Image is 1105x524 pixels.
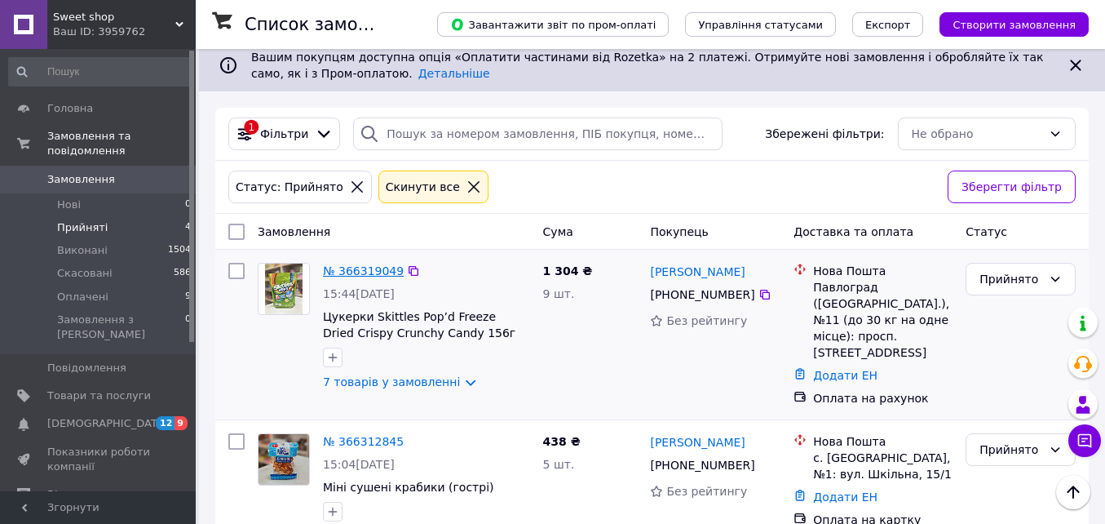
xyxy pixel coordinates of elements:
[685,12,836,37] button: Управління статусами
[543,225,573,238] span: Cума
[185,198,191,212] span: 0
[813,450,953,482] div: с. [GEOGRAPHIC_DATA], №1: вул. Шкільна, 15/1
[923,17,1089,30] a: Створити замовлення
[57,290,108,304] span: Оплачені
[418,67,490,80] a: Детальніше
[258,263,310,315] a: Фото товару
[543,435,581,448] span: 438 ₴
[813,491,877,504] a: Додати ЕН
[666,485,747,498] span: Без рейтингу
[47,101,93,116] span: Головна
[647,454,758,477] div: [PHONE_NUMBER]
[353,118,723,150] input: Пошук за номером замовлення, ПІБ покупця, номером телефону, Email, номером накладної
[53,24,196,39] div: Ваш ID: 3959762
[57,198,81,212] span: Нові
[437,12,669,37] button: Завантажити звіт по пром-оплаті
[245,15,410,34] h1: Список замовлень
[912,125,1042,143] div: Не обрано
[323,458,395,471] span: 15:04[DATE]
[232,178,347,196] div: Статус: Прийнято
[813,369,877,382] a: Додати ЕН
[185,220,191,235] span: 4
[323,481,494,494] a: Міні сушені крабики (гострі)
[793,225,913,238] span: Доставка та оплата
[156,416,175,430] span: 12
[258,433,310,486] a: Фото товару
[57,243,108,258] span: Виконані
[251,51,1043,80] span: Вашим покупцям доступна опція «Оплатити частинами від Rozetka» на 2 платежі. Отримуйте нові замов...
[323,435,404,448] a: № 366312845
[57,266,113,281] span: Скасовані
[813,279,953,361] div: Павлоград ([GEOGRAPHIC_DATA].), №11 (до 30 кг на одне місце): просп. [STREET_ADDRESS]
[174,266,191,281] span: 586
[382,178,463,196] div: Cкинути все
[323,287,395,300] span: 15:44[DATE]
[666,314,747,327] span: Без рейтингу
[47,172,115,187] span: Замовлення
[259,434,309,485] img: Фото товару
[543,287,575,300] span: 9 шт.
[47,389,151,403] span: Товари та послуги
[765,126,884,142] span: Збережені фільтри:
[1056,475,1090,509] button: Наверх
[175,416,188,430] span: 9
[8,57,192,87] input: Пошук
[543,264,593,278] span: 1 304 ₴
[647,283,758,306] div: [PHONE_NUMBER]
[168,243,191,258] span: 1504
[47,445,151,474] span: Показники роботи компанії
[185,290,191,304] span: 9
[323,310,515,340] a: Цукерки Skittles Pop’d Freeze Dried Crispy Crunchy Candy 156г
[260,126,308,142] span: Фільтри
[47,129,196,158] span: Замовлення та повідомлення
[650,264,745,280] a: [PERSON_NAME]
[57,313,185,342] span: Замовлення з [PERSON_NAME]
[258,225,330,238] span: Замовлення
[47,361,126,375] span: Повідомлення
[450,17,656,32] span: Завантажити звіт по пром-оплаті
[47,487,90,502] span: Відгуки
[323,375,460,389] a: 7 товарів у замовленні
[813,433,953,450] div: Нова Пошта
[961,178,1062,196] span: Зберегти фільтр
[813,390,953,406] div: Оплата на рахунок
[698,19,823,31] span: Управління статусами
[979,441,1042,459] div: Прийнято
[939,12,1089,37] button: Створити замовлення
[813,263,953,279] div: Нова Пошта
[185,313,191,342] span: 0
[543,458,575,471] span: 5 шт.
[852,12,924,37] button: Експорт
[53,10,175,24] span: Sweet shop
[1068,424,1101,457] button: Чат з покупцем
[966,225,1007,238] span: Статус
[323,264,404,278] a: № 366319049
[953,19,1076,31] span: Створити замовлення
[57,220,108,235] span: Прийняті
[650,225,708,238] span: Покупець
[650,434,745,451] a: [PERSON_NAME]
[865,19,911,31] span: Експорт
[265,264,303,314] img: Фото товару
[47,416,168,431] span: [DEMOGRAPHIC_DATA]
[979,270,1042,288] div: Прийнято
[948,171,1076,203] button: Зберегти фільтр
